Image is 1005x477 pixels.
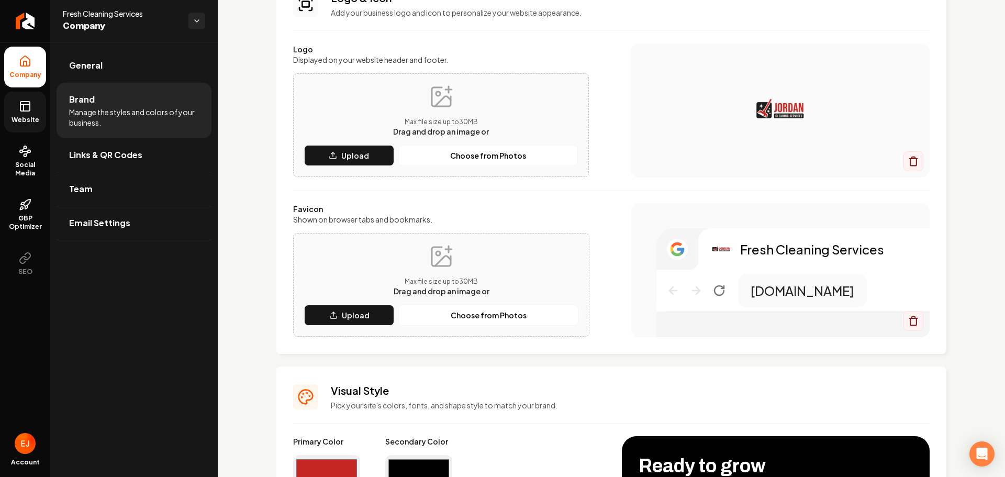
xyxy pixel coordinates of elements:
[293,436,360,447] label: Primary Color
[331,400,930,411] p: Pick your site's colors, fonts, and shape style to match your brand.
[450,150,526,161] p: Choose from Photos
[293,204,589,214] label: Favicon
[293,214,589,225] label: Shown on browser tabs and bookmarks.
[394,278,489,286] p: Max file size up to 30 MB
[63,19,180,34] span: Company
[293,44,589,54] label: Logo
[63,8,180,19] span: Fresh Cleaning Services
[5,71,46,79] span: Company
[293,54,589,65] label: Displayed on your website header and footer.
[69,107,199,128] span: Manage the styles and colors of your business.
[4,137,46,186] a: Social Media
[57,172,211,206] a: Team
[304,145,394,166] button: Upload
[393,127,489,136] span: Drag and drop an image or
[304,305,394,326] button: Upload
[14,268,37,276] span: SEO
[57,138,211,172] a: Links & QR Codes
[7,116,43,124] span: Website
[69,59,103,72] span: General
[751,282,854,299] p: [DOMAIN_NAME]
[393,118,489,126] p: Max file size up to 30 MB
[342,310,370,320] p: Upload
[969,441,995,467] div: Open Intercom Messenger
[69,183,93,195] span: Team
[57,206,211,240] a: Email Settings
[15,433,36,454] img: Eduard Joers
[740,241,884,258] p: Fresh Cleaning Services
[15,433,36,454] button: Open user button
[16,13,35,29] img: Rebolt Logo
[341,150,369,161] p: Upload
[4,214,46,231] span: GBP Optimizer
[398,305,578,326] button: Choose from Photos
[451,310,527,320] p: Choose from Photos
[4,243,46,284] button: SEO
[69,149,142,161] span: Links & QR Codes
[4,161,46,178] span: Social Media
[331,7,930,18] p: Add your business logo and icon to personalize your website appearance.
[57,49,211,82] a: General
[394,286,489,296] span: Drag and drop an image or
[398,145,578,166] button: Choose from Photos
[11,458,40,467] span: Account
[69,93,95,106] span: Brand
[652,69,909,152] img: Logo
[385,436,452,447] label: Secondary Color
[4,92,46,132] a: Website
[69,217,130,229] span: Email Settings
[4,190,46,239] a: GBP Optimizer
[711,239,732,260] img: Logo
[331,383,930,398] h3: Visual Style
